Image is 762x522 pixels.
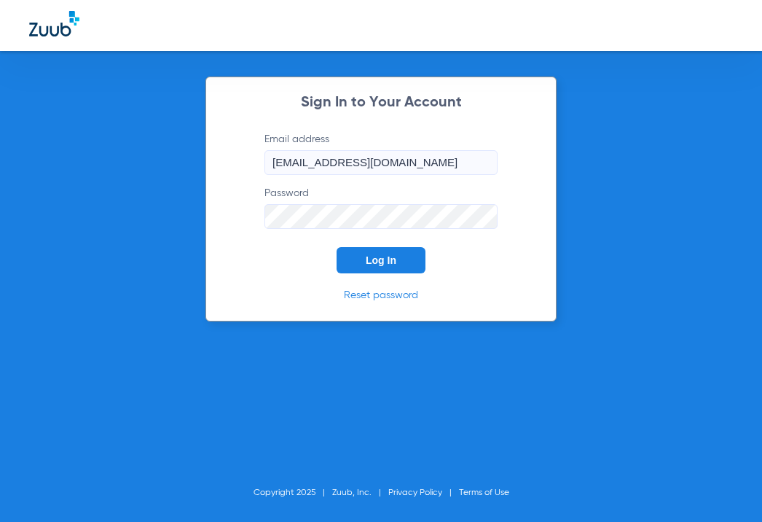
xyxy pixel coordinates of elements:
[388,488,442,497] a: Privacy Policy
[344,290,418,300] a: Reset password
[264,150,498,175] input: Email address
[264,204,498,229] input: Password
[366,254,396,266] span: Log In
[243,96,519,110] h2: Sign In to Your Account
[264,132,498,175] label: Email address
[29,11,79,36] img: Zuub Logo
[264,186,498,229] label: Password
[459,488,509,497] a: Terms of Use
[337,247,425,273] button: Log In
[254,486,332,500] li: Copyright 2025
[332,486,388,500] li: Zuub, Inc.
